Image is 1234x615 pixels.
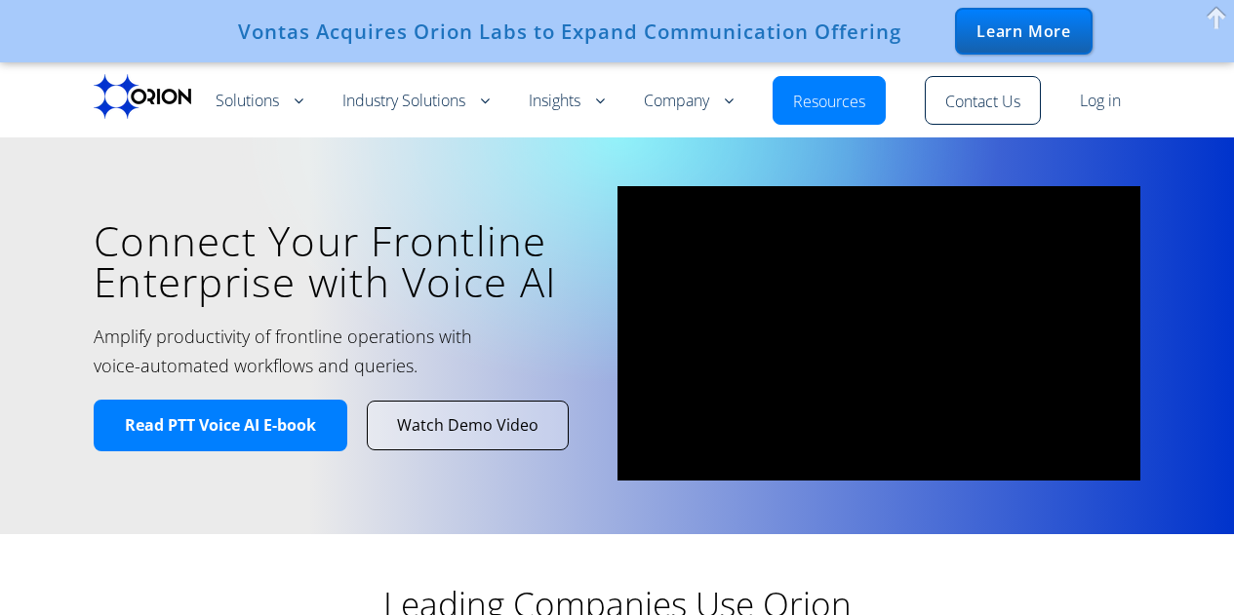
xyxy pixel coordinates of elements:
[1080,90,1121,113] a: Log in
[617,186,1141,480] iframe: vimeo Video Player
[955,8,1093,55] div: Learn More
[238,19,901,43] div: Vontas Acquires Orion Labs to Expand Communication Offering
[94,220,588,302] h1: Connect Your Frontline Enterprise with Voice AI
[793,91,865,114] a: Resources
[125,415,316,436] span: Read PTT Voice AI E-book
[368,402,568,449] a: Watch Demo Video
[94,74,191,119] img: Orion labs Black logo
[529,90,605,113] a: Insights
[342,90,490,113] a: Industry Solutions
[883,389,1234,615] iframe: Chat Widget
[397,415,538,436] span: Watch Demo Video
[94,322,520,380] h2: Amplify productivity of frontline operations with voice-automated workflows and queries.
[644,90,734,113] a: Company
[945,91,1020,114] a: Contact Us
[216,90,303,113] a: Solutions
[94,400,347,451] a: Read PTT Voice AI E-book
